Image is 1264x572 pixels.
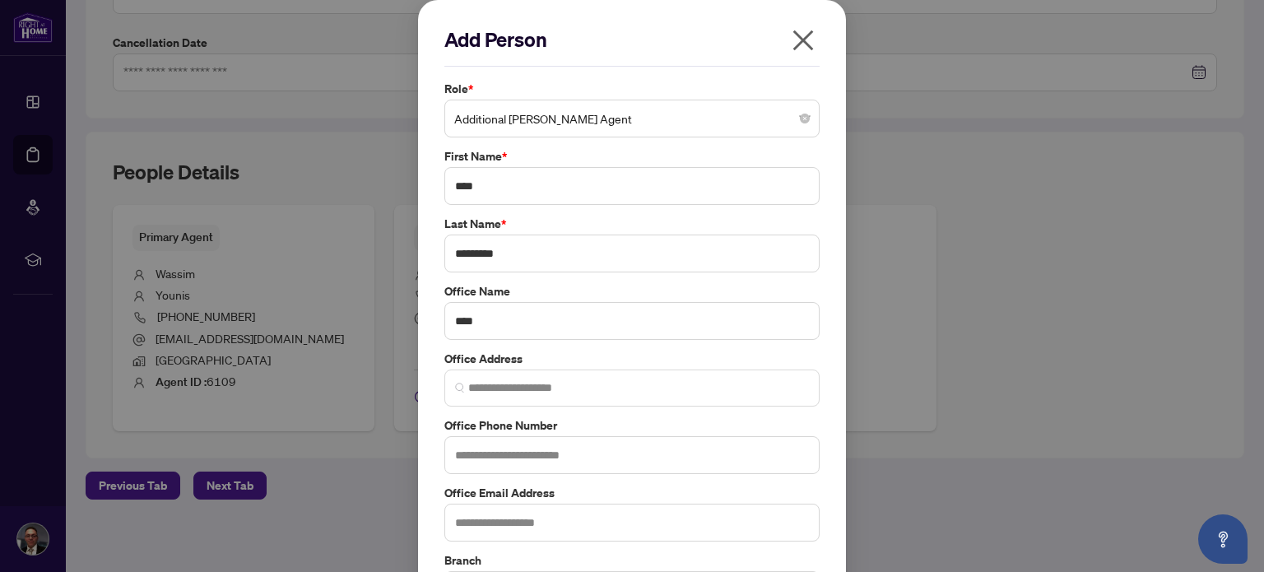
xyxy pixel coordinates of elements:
label: Office Name [444,282,820,300]
label: Branch [444,551,820,570]
label: Office Phone Number [444,416,820,435]
span: close-circle [800,114,810,123]
label: Office Email Address [444,484,820,502]
span: close [790,27,816,53]
label: Last Name [444,215,820,233]
label: Office Address [444,350,820,368]
label: First Name [444,147,820,165]
span: Additional RAHR Agent [454,103,810,134]
h2: Add Person [444,26,820,53]
label: Role [444,80,820,98]
img: search_icon [455,383,465,393]
button: Open asap [1198,514,1248,564]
